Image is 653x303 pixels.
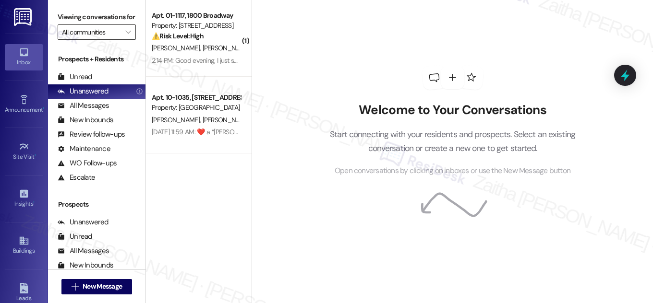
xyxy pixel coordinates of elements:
div: Unread [58,232,92,242]
div: WO Follow-ups [58,158,117,168]
a: Inbox [5,44,43,70]
input: All communities [62,24,121,40]
i:  [125,28,131,36]
div: Prospects [48,199,145,210]
a: Buildings [5,233,43,258]
div: Unanswered [58,217,109,227]
p: Start connecting with your residents and prospects. Select an existing conversation or create a n... [315,128,590,155]
a: Insights • [5,186,43,211]
span: [PERSON_NAME] [152,44,203,52]
div: Maintenance [58,144,110,154]
span: • [33,199,35,206]
div: Prospects + Residents [48,54,145,64]
img: ResiDesk Logo [14,8,34,26]
div: Property: [STREET_ADDRESS] [152,21,241,31]
div: Escalate [58,173,95,183]
span: [PERSON_NAME] [152,116,203,124]
span: [PERSON_NAME] [203,116,251,124]
h2: Welcome to Your Conversations [315,103,590,118]
div: New Inbounds [58,260,113,270]
span: • [43,105,44,112]
label: Viewing conversations for [58,10,136,24]
span: Open conversations by clicking on inboxes or use the New Message button [335,165,570,177]
a: Site Visit • [5,139,43,164]
div: Apt. 01-1117, 1800 Broadway [152,11,241,21]
div: Unanswered [58,86,109,96]
div: All Messages [58,246,109,256]
div: All Messages [58,101,109,111]
span: [PERSON_NAME] [203,44,251,52]
div: New Inbounds [58,115,113,125]
div: Unread [58,72,92,82]
div: Property: [GEOGRAPHIC_DATA] [152,103,241,113]
strong: ⚠️ Risk Level: High [152,32,204,40]
div: Review follow-ups [58,129,125,140]
div: Apt. 10-1035, [STREET_ADDRESS] [152,93,241,103]
span: • [35,152,36,159]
